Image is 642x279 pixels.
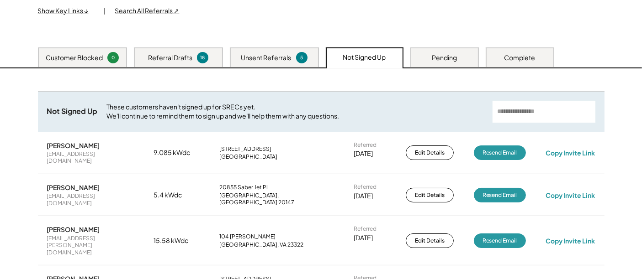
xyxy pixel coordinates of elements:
[47,192,134,207] div: [EMAIL_ADDRESS][DOMAIN_NAME]
[38,6,95,15] div: Show Key Links ↓
[354,183,377,191] div: Referred
[47,141,100,150] div: [PERSON_NAME]
[104,6,106,15] div: |
[47,107,98,116] div: Not Signed Up
[432,53,457,62] div: Pending
[474,233,526,248] button: Resend Email
[219,192,334,206] div: [GEOGRAPHIC_DATA], [GEOGRAPHIC_DATA] 20147
[297,54,306,61] div: 5
[47,150,134,165] div: [EMAIL_ADDRESS][DOMAIN_NAME]
[474,188,526,202] button: Resend Email
[109,54,117,61] div: 0
[406,233,454,248] button: Edit Details
[343,53,386,62] div: Not Signed Up
[546,237,595,245] div: Copy Invite Link
[219,241,303,248] div: [GEOGRAPHIC_DATA], VA 23322
[241,53,292,62] div: Unsent Referrals
[47,225,100,233] div: [PERSON_NAME]
[47,235,134,256] div: [EMAIL_ADDRESS][PERSON_NAME][DOMAIN_NAME]
[504,53,536,62] div: Complete
[354,149,373,158] div: [DATE]
[47,183,100,191] div: [PERSON_NAME]
[148,53,192,62] div: Referral Drafts
[219,184,268,191] div: 20855 Saber Jet Pl
[354,191,373,201] div: [DATE]
[154,148,199,157] div: 9.085 kWdc
[474,145,526,160] button: Resend Email
[406,145,454,160] button: Edit Details
[107,103,483,120] div: These customers haven't signed up for SRECs yet. We'll continue to remind them to sign up and we'...
[406,188,454,202] button: Edit Details
[219,153,277,160] div: [GEOGRAPHIC_DATA]
[115,6,180,15] div: Search All Referrals ↗
[546,149,595,157] div: Copy Invite Link
[354,141,377,149] div: Referred
[219,145,271,153] div: [STREET_ADDRESS]
[354,225,377,232] div: Referred
[154,236,199,245] div: 15.58 kWdc
[546,191,595,199] div: Copy Invite Link
[154,191,199,200] div: 5.4 kWdc
[354,233,373,243] div: [DATE]
[198,54,207,61] div: 18
[219,233,276,240] div: 104 [PERSON_NAME]
[46,53,103,62] div: Customer Blocked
